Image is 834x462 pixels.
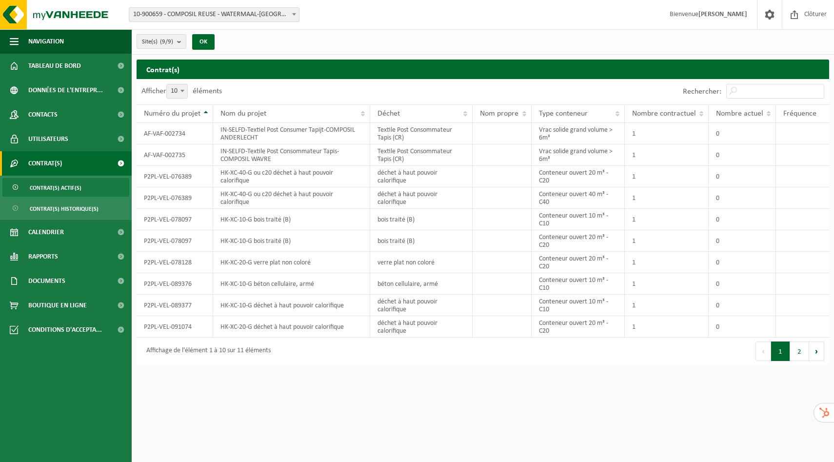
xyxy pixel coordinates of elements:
[532,295,625,316] td: Conteneur ouvert 10 m³ - C10
[532,123,625,144] td: Vrac solide grand volume > 6m³
[783,110,816,118] span: Fréquence
[30,179,81,197] span: Contrat(s) actif(s)
[141,342,271,360] div: Affichage de l'élément 1 à 10 sur 11 éléments
[137,60,829,79] h2: Contrat(s)
[625,273,709,295] td: 1
[532,252,625,273] td: Conteneur ouvert 20 m³ - C20
[2,199,129,218] a: Contrat(s) historique(s)
[370,316,473,338] td: déchet à haut pouvoir calorifique
[532,187,625,209] td: Conteneur ouvert 40 m³ - C40
[632,110,696,118] span: Nombre contractuel
[370,187,473,209] td: déchet à haut pouvoir calorifique
[137,123,213,144] td: AF-VAF-002734
[532,209,625,230] td: Conteneur ouvert 10 m³ - C10
[709,187,776,209] td: 0
[144,110,200,118] span: Numéro du projet
[160,39,173,45] count: (9/9)
[220,110,266,118] span: Nom du projet
[709,273,776,295] td: 0
[137,230,213,252] td: P2PL-VEL-078097
[370,166,473,187] td: déchet à haut pouvoir calorifique
[532,144,625,166] td: Vrac solide grand volume > 6m³
[480,110,518,118] span: Nom propre
[213,166,370,187] td: HK-XC-40-G ou c20 déchet à haut pouvoir calorifique
[137,34,186,49] button: Site(s)(9/9)
[625,144,709,166] td: 1
[709,316,776,338] td: 0
[370,295,473,316] td: déchet à haut pouvoir calorifique
[166,84,188,99] span: 10
[213,230,370,252] td: HK-XC-10-G bois traité (B)
[370,144,473,166] td: Textile Post Consommateur Tapis (CR)
[28,318,102,342] span: Conditions d'accepta...
[532,273,625,295] td: Conteneur ouvert 10 m³ - C10
[28,78,103,102] span: Données de l'entrepr...
[709,209,776,230] td: 0
[213,187,370,209] td: HK-XC-40-G ou c20 déchet à haut pouvoir calorifique
[213,273,370,295] td: HK-XC-10-G béton cellulaire, armé
[2,178,129,197] a: Contrat(s) actif(s)
[625,209,709,230] td: 1
[532,230,625,252] td: Conteneur ouvert 20 m³ - C20
[213,252,370,273] td: HK-XC-20-G verre plat non coloré
[771,341,790,361] button: 1
[625,187,709,209] td: 1
[532,166,625,187] td: Conteneur ouvert 20 m³ - C20
[137,187,213,209] td: P2PL-VEL-076389
[28,127,68,151] span: Utilisateurs
[30,200,99,218] span: Contrat(s) historique(s)
[213,144,370,166] td: IN-SELFD-Textile Post Consommateur Tapis-COMPOSIL WAVRE
[709,230,776,252] td: 0
[213,123,370,144] td: IN-SELFD-Textiel Post Consumer Tapijt-COMPOSIL ANDERLECHT
[755,341,771,361] button: Previous
[28,102,58,127] span: Contacts
[137,144,213,166] td: AF-VAF-002735
[370,230,473,252] td: bois traité (B)
[625,230,709,252] td: 1
[790,341,809,361] button: 2
[141,87,222,95] label: Afficher éléments
[370,123,473,144] td: Textile Post Consommateur Tapis (CR)
[129,8,299,21] span: 10-900659 - COMPOSIL REUSE - WATERMAAL-BOSVOORDE
[370,252,473,273] td: verre plat non coloré
[625,316,709,338] td: 1
[698,11,747,18] strong: [PERSON_NAME]
[539,110,588,118] span: Type conteneur
[142,35,173,49] span: Site(s)
[129,7,299,22] span: 10-900659 - COMPOSIL REUSE - WATERMAAL-BOSVOORDE
[137,209,213,230] td: P2PL-VEL-078097
[28,269,65,293] span: Documents
[683,88,721,96] label: Rechercher:
[192,34,215,50] button: OK
[28,54,81,78] span: Tableau de bord
[28,293,87,318] span: Boutique en ligne
[28,220,64,244] span: Calendrier
[709,166,776,187] td: 0
[377,110,400,118] span: Déchet
[213,316,370,338] td: HK-XC-20-G déchet à haut pouvoir calorifique
[137,166,213,187] td: P2PL-VEL-076389
[709,123,776,144] td: 0
[370,209,473,230] td: bois traité (B)
[370,273,473,295] td: béton cellulaire, armé
[137,295,213,316] td: P2PL-VEL-089377
[532,316,625,338] td: Conteneur ouvert 20 m³ - C20
[137,316,213,338] td: P2PL-VEL-091074
[213,209,370,230] td: HK-XC-10-G bois traité (B)
[716,110,763,118] span: Nombre actuel
[625,123,709,144] td: 1
[709,144,776,166] td: 0
[709,252,776,273] td: 0
[625,295,709,316] td: 1
[167,84,187,98] span: 10
[137,252,213,273] td: P2PL-VEL-078128
[137,273,213,295] td: P2PL-VEL-089376
[625,252,709,273] td: 1
[28,244,58,269] span: Rapports
[28,151,62,176] span: Contrat(s)
[28,29,64,54] span: Navigation
[213,295,370,316] td: HK-XC-10-G déchet à haut pouvoir calorifique
[625,166,709,187] td: 1
[809,341,824,361] button: Next
[709,295,776,316] td: 0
